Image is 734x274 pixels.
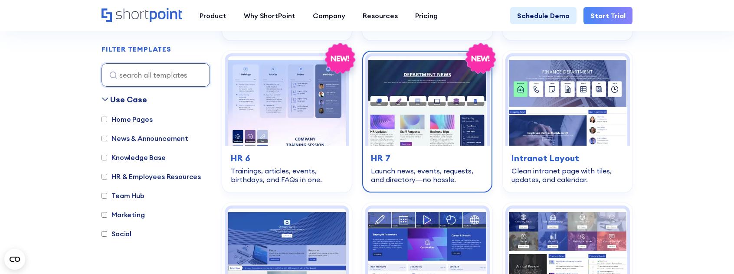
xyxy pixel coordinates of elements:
[110,94,147,105] div: Use Case
[4,249,25,270] button: Open CMP widget
[102,46,171,53] h2: FILTER TEMPLATES
[371,152,483,165] h3: HR 7
[191,7,235,24] a: Product
[354,7,406,24] a: Resources
[102,190,144,201] label: Team Hub
[102,136,107,141] input: News & Announcement
[102,8,182,23] a: Home
[102,212,107,218] input: Marketing
[102,114,152,124] label: Home Pages
[508,56,627,145] img: Intranet Layout – SharePoint Page Design: Clean intranet page with tiles, updates, and calendar.
[231,166,343,184] div: Trainings, articles, events, birthdays, and FAQs in one.
[235,7,304,24] a: Why ShortPoint
[368,56,486,145] img: HR 7 – HR SharePoint Template: Launch news, events, requests, and directory—no hassle.
[362,51,492,192] a: HR 7 – HR SharePoint Template: Launch news, events, requests, and directory—no hassle.HR 7Launch ...
[102,171,201,182] label: HR & Employees Resources
[503,51,632,192] a: Intranet Layout – SharePoint Page Design: Clean intranet page with tiles, updates, and calendar.I...
[102,133,188,144] label: News & Announcement
[222,51,352,192] a: HR 6 – HR SharePoint Site Template: Trainings, articles, events, birthdays, and FAQs in one.HR 6T...
[102,117,107,122] input: Home Pages
[371,166,483,184] div: Launch news, events, requests, and directory—no hassle.
[304,7,354,24] a: Company
[102,63,210,87] input: search all templates
[415,10,438,21] div: Pricing
[102,228,131,239] label: Social
[511,152,624,165] h3: Intranet Layout
[510,7,577,24] a: Schedule Demo
[228,56,346,145] img: HR 6 – HR SharePoint Site Template: Trainings, articles, events, birthdays, and FAQs in one.
[102,231,107,237] input: Social
[102,174,107,179] input: HR & Employees Resources
[102,152,166,163] label: Knowledge Base
[583,7,632,24] a: Start Trial
[363,10,398,21] div: Resources
[244,10,295,21] div: Why ShortPoint
[102,155,107,160] input: Knowledge Base
[313,10,345,21] div: Company
[231,152,343,165] h3: HR 6
[691,232,734,274] iframe: Chat Widget
[102,209,145,220] label: Marketing
[102,193,107,199] input: Team Hub
[511,166,624,184] div: Clean intranet page with tiles, updates, and calendar.
[406,7,446,24] a: Pricing
[200,10,226,21] div: Product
